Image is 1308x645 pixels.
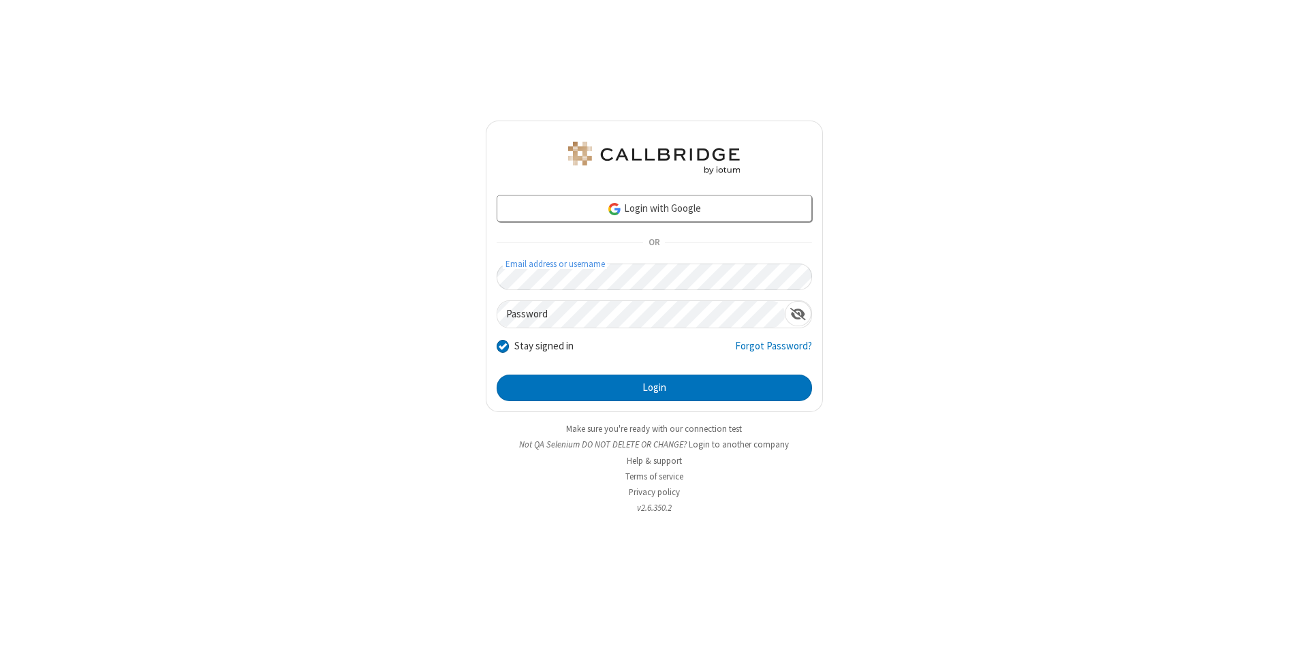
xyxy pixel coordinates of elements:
button: Login [497,375,812,402]
input: Email address or username [497,264,812,290]
img: google-icon.png [607,202,622,217]
div: Show password [785,301,811,326]
img: QA Selenium DO NOT DELETE OR CHANGE [565,142,743,174]
span: OR [643,234,665,253]
label: Stay signed in [514,339,574,354]
a: Privacy policy [629,486,680,498]
a: Make sure you're ready with our connection test [566,423,742,435]
input: Password [497,301,785,328]
a: Terms of service [625,471,683,482]
button: Login to another company [689,438,789,451]
a: Forgot Password? [735,339,812,364]
li: v2.6.350.2 [486,501,823,514]
a: Login with Google [497,195,812,222]
a: Help & support [627,455,682,467]
li: Not QA Selenium DO NOT DELETE OR CHANGE? [486,438,823,451]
